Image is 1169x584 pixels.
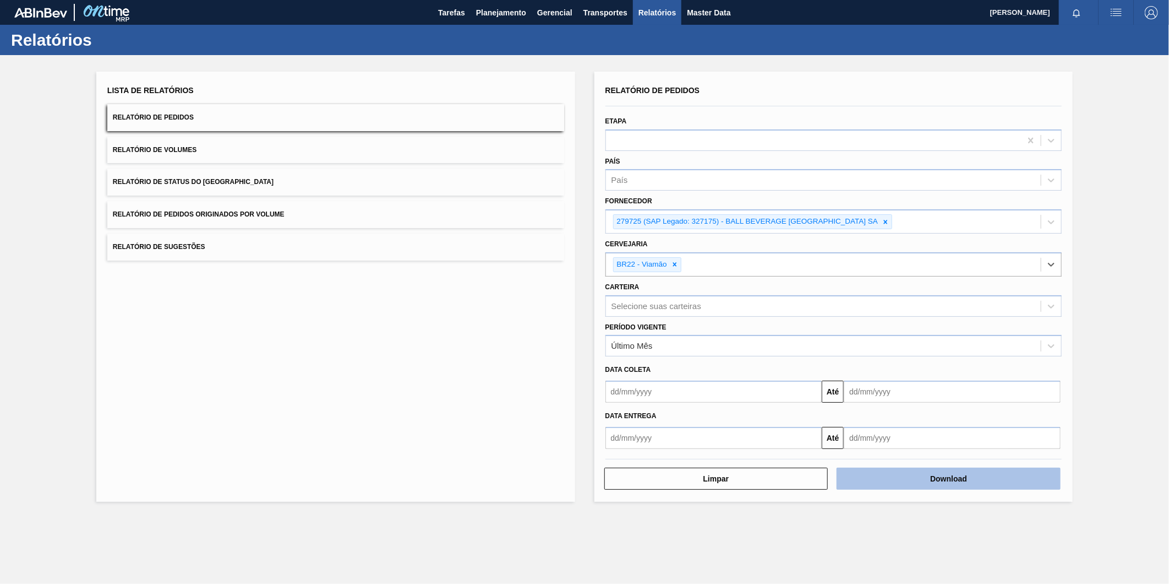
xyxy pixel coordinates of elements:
img: TNhmsLtSVTkK8tSr43FrP2fwEKptu5GPRR3wAAAABJRU5ErkJggg== [14,8,67,18]
span: Transportes [583,6,627,19]
span: Data coleta [605,366,651,374]
span: Relatório de Volumes [113,146,196,154]
span: Relatório de Pedidos [113,113,194,121]
button: Relatório de Pedidos [107,104,564,131]
label: País [605,158,620,165]
span: Planejamento [476,6,526,19]
input: dd/mm/yyyy [605,427,822,449]
span: Gerencial [537,6,572,19]
img: userActions [1110,6,1123,19]
span: Relatório de Pedidos [605,86,700,95]
button: Relatório de Sugestões [107,234,564,261]
span: Tarefas [438,6,465,19]
span: Data entrega [605,412,657,420]
button: Download [837,468,1061,490]
span: Lista de Relatórios [107,86,194,95]
div: 279725 (SAP Legado: 327175) - BALL BEVERAGE [GEOGRAPHIC_DATA] SA [614,215,880,229]
label: Fornecedor [605,197,652,205]
span: Master Data [687,6,730,19]
div: País [611,176,628,185]
input: dd/mm/yyyy [844,427,1061,449]
label: Período Vigente [605,323,667,331]
span: Relatórios [638,6,676,19]
span: Relatório de Pedidos Originados por Volume [113,210,285,218]
button: Até [822,427,844,449]
div: BR22 - Viamão [614,258,669,272]
button: Até [822,381,844,403]
div: Selecione suas carteiras [611,301,701,311]
button: Relatório de Pedidos Originados por Volume [107,201,564,228]
label: Carteira [605,283,640,291]
span: Relatório de Status do [GEOGRAPHIC_DATA] [113,178,274,186]
input: dd/mm/yyyy [605,381,822,403]
input: dd/mm/yyyy [844,381,1061,403]
button: Relatório de Status do [GEOGRAPHIC_DATA] [107,169,564,196]
span: Relatório de Sugestões [113,243,205,251]
button: Relatório de Volumes [107,137,564,164]
div: Último Mês [611,342,653,351]
label: Etapa [605,117,627,125]
button: Limpar [604,468,828,490]
button: Notificações [1059,5,1094,20]
label: Cervejaria [605,240,648,248]
h1: Relatórios [11,34,206,46]
img: Logout [1145,6,1158,19]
